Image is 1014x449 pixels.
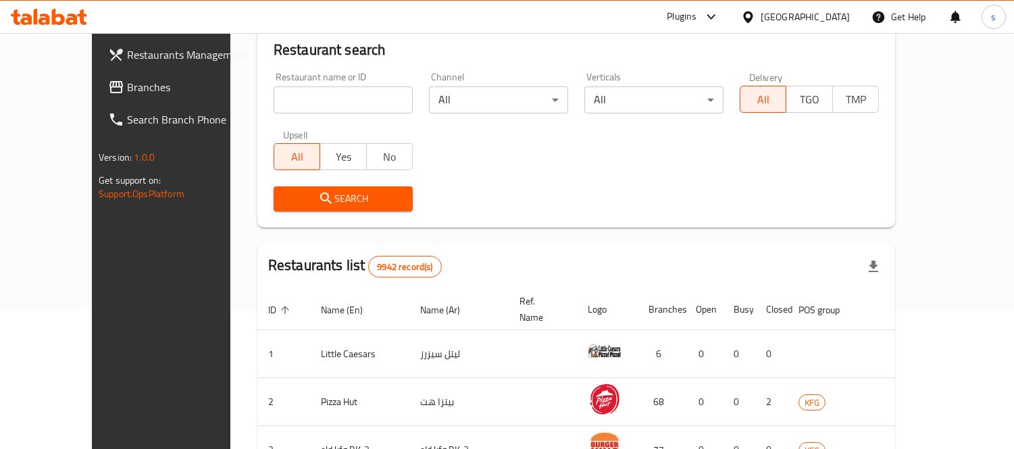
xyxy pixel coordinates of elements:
[97,38,261,71] a: Restaurants Management
[838,90,873,109] span: TMP
[685,289,723,330] th: Open
[685,330,723,378] td: 0
[429,86,568,113] div: All
[369,261,440,273] span: 9942 record(s)
[320,143,366,170] button: Yes
[857,250,890,283] div: Export file
[685,378,723,426] td: 0
[268,255,442,278] h2: Restaurants list
[786,86,832,113] button: TGO
[127,111,251,128] span: Search Branch Phone
[268,302,294,318] span: ID
[755,330,788,378] td: 0
[366,143,413,170] button: No
[761,9,850,24] div: [GEOGRAPHIC_DATA]
[519,293,561,325] span: Ref. Name
[99,185,184,203] a: Support.OpsPlatform
[577,289,638,330] th: Logo
[832,86,879,113] button: TMP
[283,130,308,139] label: Upsell
[99,149,132,166] span: Version:
[584,86,724,113] div: All
[257,378,310,426] td: 2
[723,330,755,378] td: 0
[274,40,879,60] h2: Restaurant search
[372,147,407,167] span: No
[638,330,685,378] td: 6
[420,302,478,318] span: Name (Ar)
[723,378,755,426] td: 0
[667,9,696,25] div: Plugins
[274,86,413,113] input: Search for restaurant name or ID..
[368,256,441,278] div: Total records count
[588,334,622,368] img: Little Caesars
[284,190,402,207] span: Search
[310,330,409,378] td: Little Caesars
[274,186,413,211] button: Search
[280,147,315,167] span: All
[326,147,361,167] span: Yes
[127,47,251,63] span: Restaurants Management
[97,103,261,136] a: Search Branch Phone
[799,395,825,411] span: KFG
[409,330,509,378] td: ليتل سيزرز
[638,378,685,426] td: 68
[127,79,251,95] span: Branches
[321,302,380,318] span: Name (En)
[740,86,786,113] button: All
[638,289,685,330] th: Branches
[257,330,310,378] td: 1
[409,378,509,426] td: بيتزا هت
[749,72,783,82] label: Delivery
[134,149,155,166] span: 1.0.0
[792,90,827,109] span: TGO
[798,302,857,318] span: POS group
[99,171,161,189] span: Get support on:
[991,9,996,24] span: s
[97,71,261,103] a: Branches
[755,378,788,426] td: 2
[755,289,788,330] th: Closed
[588,382,622,416] img: Pizza Hut
[723,289,755,330] th: Busy
[310,378,409,426] td: Pizza Hut
[746,90,781,109] span: All
[274,143,320,170] button: All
